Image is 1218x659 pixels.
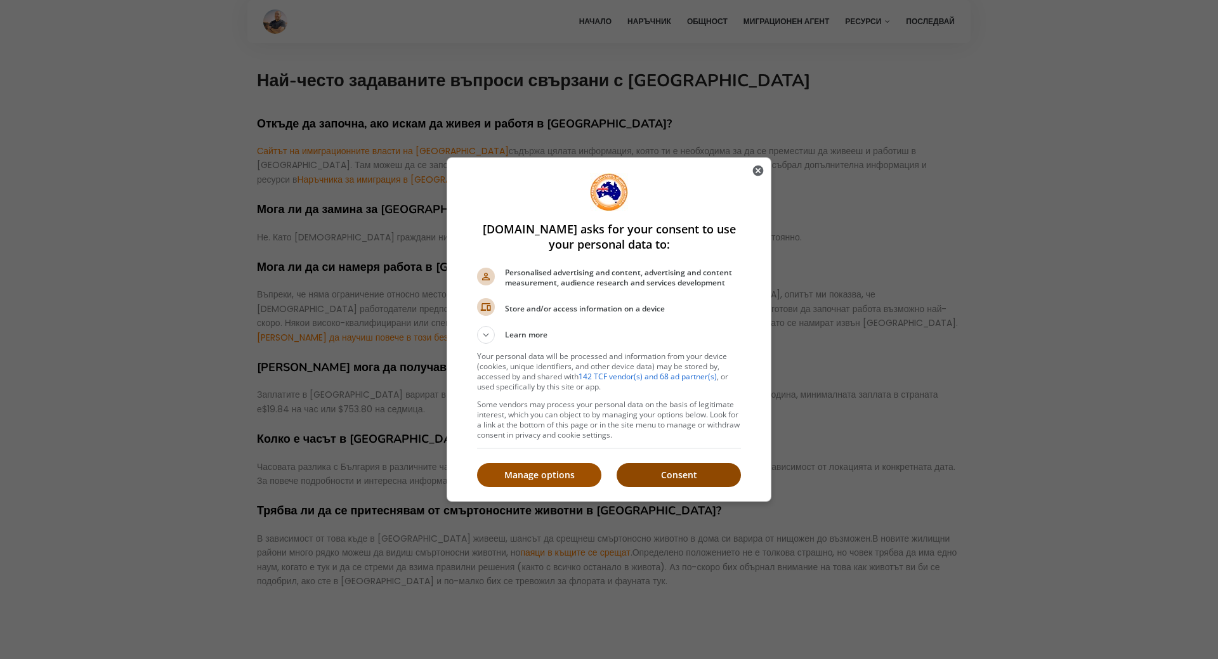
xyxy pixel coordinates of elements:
[617,463,741,487] button: Consent
[477,221,741,252] h1: [DOMAIN_NAME] asks for your consent to use your personal data to:
[477,351,741,392] p: Your personal data will be processed and information from your device (cookies, unique identifier...
[745,158,771,183] button: Close
[505,304,741,314] span: Store and/or access information on a device
[505,268,741,288] span: Personalised advertising and content, advertising and content measurement, audience research and ...
[477,326,741,344] button: Learn more
[505,329,547,344] span: Learn more
[447,157,771,502] div: emigratetoaustralia.info asks for your consent to use your personal data to:
[590,173,628,211] img: Welcome to emigratetoaustralia.info
[477,469,601,481] p: Manage options
[617,469,741,481] p: Consent
[477,463,601,487] button: Manage options
[579,371,717,382] a: 142 TCF vendor(s) and 68 ad partner(s)
[477,400,741,440] p: Some vendors may process your personal data on the basis of legitimate interest, which you can ob...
